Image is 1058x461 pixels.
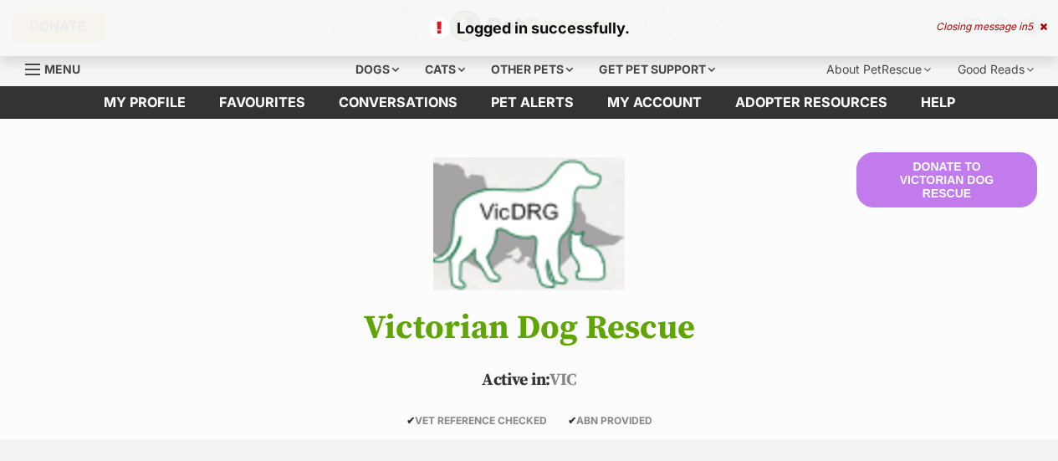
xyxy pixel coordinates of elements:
[44,62,80,76] span: Menu
[856,152,1037,207] button: Donate to Victorian Dog Rescue
[413,53,477,86] div: Cats
[946,53,1045,86] div: Good Reads
[406,414,415,427] icon: ✔
[433,152,624,295] img: Victorian Dog Rescue
[568,414,576,427] icon: ✔
[590,86,718,119] a: My account
[718,86,904,119] a: Adopter resources
[406,414,547,427] span: VET REFERENCE CHECKED
[474,86,590,119] a: Pet alerts
[344,53,411,86] div: Dogs
[87,86,202,119] a: My profile
[815,53,943,86] div: About PetRescue
[904,86,972,119] a: Help
[202,86,322,119] a: Favourites
[568,414,652,427] span: ABN PROVIDED
[482,370,549,391] span: Active in:
[322,86,474,119] a: conversations
[25,53,92,83] a: Menu
[587,53,727,86] div: Get pet support
[479,53,585,86] div: Other pets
